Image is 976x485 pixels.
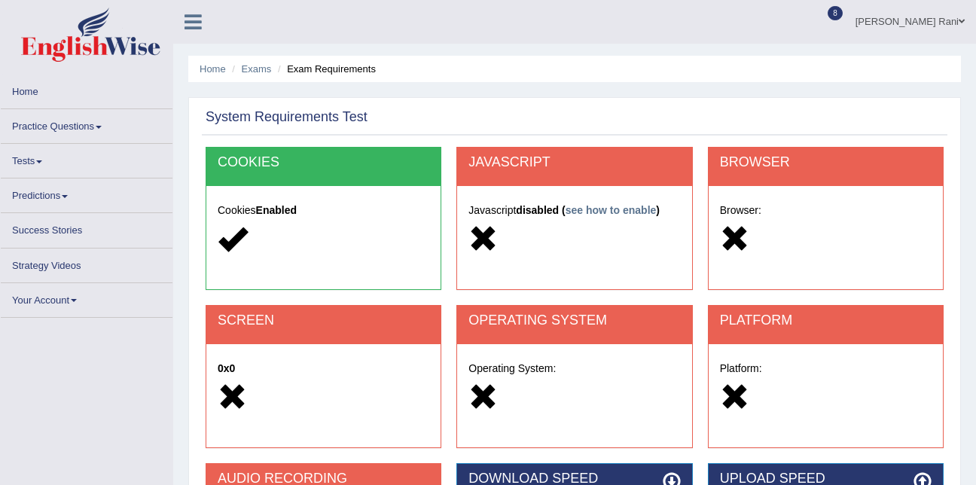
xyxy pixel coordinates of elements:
[218,155,429,170] h2: COOKIES
[200,63,226,75] a: Home
[218,313,429,328] h2: SCREEN
[468,313,680,328] h2: OPERATING SYSTEM
[1,213,172,242] a: Success Stories
[720,363,932,374] h5: Platform:
[468,205,680,216] h5: Javascript
[1,249,172,278] a: Strategy Videos
[256,204,297,216] strong: Enabled
[828,6,843,20] span: 8
[516,204,660,216] strong: disabled ( )
[468,155,680,170] h2: JAVASCRIPT
[242,63,272,75] a: Exams
[218,205,429,216] h5: Cookies
[1,75,172,104] a: Home
[720,313,932,328] h2: PLATFORM
[468,363,680,374] h5: Operating System:
[1,109,172,139] a: Practice Questions
[566,204,657,216] a: see how to enable
[720,205,932,216] h5: Browser:
[274,62,376,76] li: Exam Requirements
[206,110,368,125] h2: System Requirements Test
[1,144,172,173] a: Tests
[1,178,172,208] a: Predictions
[720,155,932,170] h2: BROWSER
[218,362,235,374] strong: 0x0
[1,283,172,313] a: Your Account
